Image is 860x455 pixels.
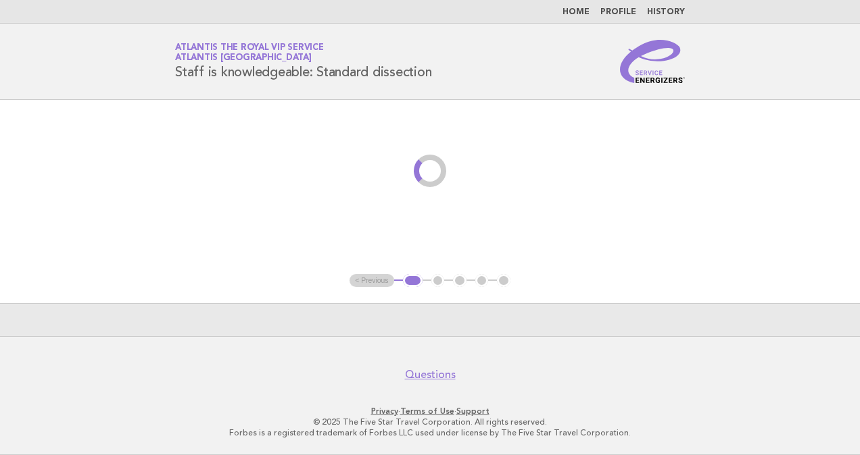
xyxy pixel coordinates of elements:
a: History [647,8,685,16]
a: Profile [600,8,636,16]
h1: Staff is knowledgeable: Standard dissection [175,44,431,79]
span: Atlantis [GEOGRAPHIC_DATA] [175,54,312,63]
a: Support [456,406,489,416]
a: Questions [405,368,456,381]
p: · · [19,406,841,417]
img: Service Energizers [620,40,685,83]
a: Atlantis the Royal VIP ServiceAtlantis [GEOGRAPHIC_DATA] [175,43,324,62]
a: Privacy [371,406,398,416]
p: Forbes is a registered trademark of Forbes LLC used under license by The Five Star Travel Corpora... [19,427,841,438]
a: Home [563,8,590,16]
p: © 2025 The Five Star Travel Corporation. All rights reserved. [19,417,841,427]
a: Terms of Use [400,406,454,416]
